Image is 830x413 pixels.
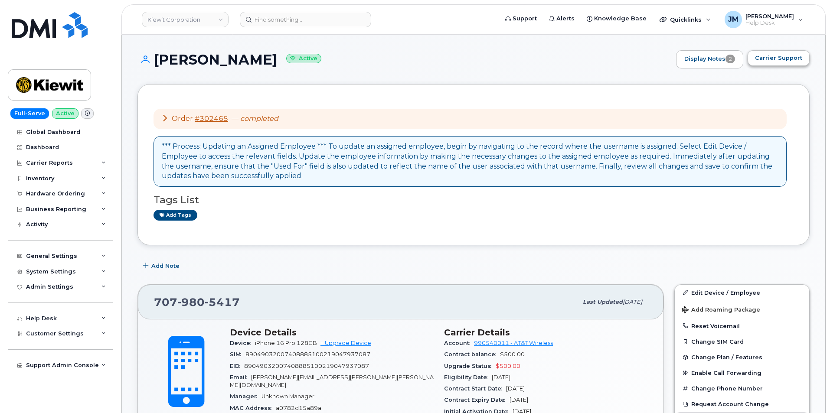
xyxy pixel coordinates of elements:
h1: [PERSON_NAME] [137,52,672,67]
h3: Device Details [230,327,434,338]
span: Change Plan / Features [691,354,762,361]
a: + Upgrade Device [320,340,371,346]
span: Order [172,114,193,123]
span: [DATE] [623,299,642,305]
span: Add Note [151,262,180,270]
span: Eligibility Date [444,374,492,380]
span: Add Roaming Package [682,306,760,315]
span: Contract Expiry Date [444,397,510,403]
span: Last updated [583,299,623,305]
span: EID [230,363,244,369]
span: 980 [177,296,205,309]
h3: Carrier Details [444,327,648,338]
small: Active [286,54,321,64]
button: Request Account Change [675,396,809,412]
button: Change SIM Card [675,334,809,349]
button: Change Phone Number [675,380,809,396]
h3: Tags List [154,195,794,205]
span: $500.00 [500,351,525,358]
span: 707 [154,296,240,309]
span: 2 [725,55,735,63]
span: Contract Start Date [444,385,506,392]
button: Change Plan / Features [675,349,809,365]
span: Account [444,340,474,346]
span: 89049032007408885100219047937087 [244,363,369,369]
span: 89049032007408885100219047937087 [245,351,370,358]
iframe: Messenger Launcher [792,375,823,406]
button: Add Roaming Package [675,300,809,318]
span: Upgrade Status [444,363,496,369]
a: Display Notes2 [676,50,743,68]
a: #302465 [195,114,228,123]
button: Carrier Support [748,50,810,66]
span: Carrier Support [755,54,802,62]
span: [PERSON_NAME][EMAIL_ADDRESS][PERSON_NAME][PERSON_NAME][DOMAIN_NAME] [230,374,434,388]
span: Unknown Manager [261,393,314,400]
span: MAC Address [230,405,276,411]
span: — [232,114,278,123]
a: Edit Device / Employee [675,285,809,300]
a: Add tags [154,210,197,221]
span: 5417 [205,296,240,309]
span: [DATE] [510,397,528,403]
span: Email [230,374,251,380]
button: Add Note [137,258,187,274]
span: Enable Call Forwarding [691,370,761,376]
span: iPhone 16 Pro 128GB [255,340,317,346]
button: Enable Call Forwarding [675,365,809,380]
div: *** Process: Updating an Assigned Employee *** To update an assigned employee, begin by navigatin... [162,142,778,181]
span: $500.00 [496,363,520,369]
span: [DATE] [506,385,525,392]
span: Device [230,340,255,346]
a: 990540011 - AT&T Wireless [474,340,553,346]
span: [DATE] [492,374,510,380]
button: Reset Voicemail [675,318,809,334]
em: completed [240,114,278,123]
span: Manager [230,393,261,400]
span: SIM [230,351,245,358]
span: a0782d15a89a [276,405,321,411]
span: Contract balance [444,351,500,358]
